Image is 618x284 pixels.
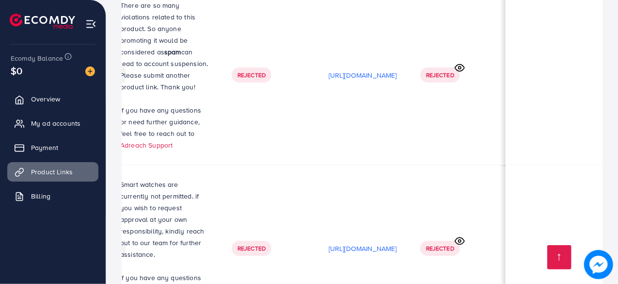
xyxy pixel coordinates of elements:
[238,244,266,252] span: Rejected
[10,14,75,29] img: logo
[164,47,181,57] strong: spam
[85,67,95,76] img: image
[7,114,98,133] a: My ad accounts
[120,47,208,92] span: can lead to account suspension. Please submit another product link. Thank you!
[31,143,58,152] span: Payment
[120,140,173,150] a: Adreach Support
[11,64,22,78] span: $0
[31,191,50,201] span: Billing
[329,69,397,81] p: [URL][DOMAIN_NAME]
[329,243,397,254] p: [URL][DOMAIN_NAME]
[120,179,208,260] p: Smart watches are currently not permitted. if you wish to request approval at your own responsibi...
[426,71,454,79] span: Rejected
[120,0,195,57] span: There are so many violations related to this product. So anyone promoting it would be considered as
[11,53,63,63] span: Ecomdy Balance
[7,186,98,206] a: Billing
[31,118,80,128] span: My ad accounts
[31,94,60,104] span: Overview
[426,244,454,252] span: Rejected
[7,89,98,109] a: Overview
[238,71,266,79] span: Rejected
[7,138,98,157] a: Payment
[31,167,73,177] span: Product Links
[85,18,96,30] img: menu
[7,162,98,182] a: Product Links
[120,105,201,138] span: If you have any questions or need further guidance, feel free to reach out to
[584,250,613,279] img: image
